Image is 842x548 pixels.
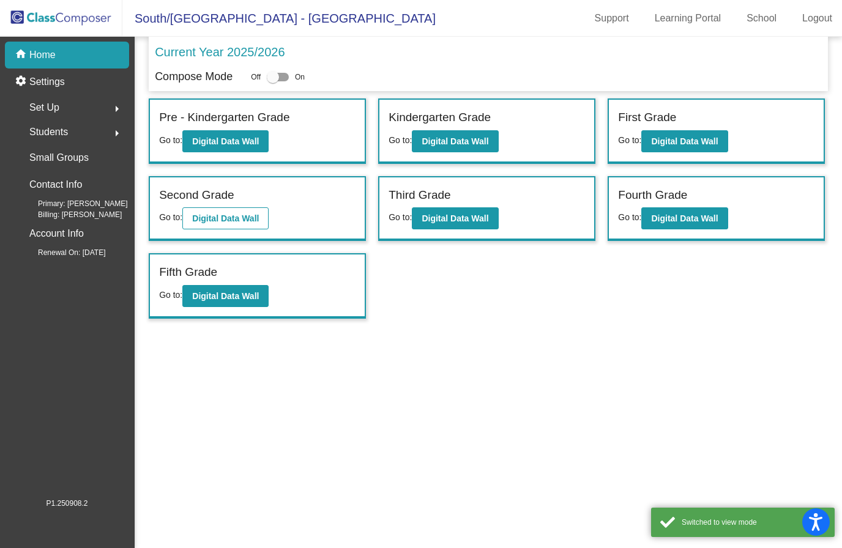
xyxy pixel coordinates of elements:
label: Pre - Kindergarten Grade [159,109,289,127]
button: Digital Data Wall [641,130,728,152]
p: Home [29,48,56,62]
b: Digital Data Wall [422,136,488,146]
p: Settings [29,75,65,89]
label: First Grade [618,109,676,127]
span: Go to: [159,290,182,300]
a: Logout [792,9,842,28]
p: Current Year 2025/2026 [155,43,285,61]
span: Renewal On: [DATE] [18,247,105,258]
a: School [737,9,786,28]
b: Digital Data Wall [651,136,718,146]
mat-icon: settings [15,75,29,89]
span: Go to: [159,212,182,222]
p: Account Info [29,225,84,242]
button: Digital Data Wall [412,130,498,152]
button: Digital Data Wall [182,285,269,307]
b: Digital Data Wall [651,213,718,223]
span: Primary: [PERSON_NAME] [18,198,128,209]
mat-icon: arrow_right [110,126,124,141]
mat-icon: arrow_right [110,102,124,116]
label: Third Grade [389,187,450,204]
button: Digital Data Wall [182,207,269,229]
label: Kindergarten Grade [389,109,491,127]
p: Small Groups [29,149,89,166]
span: On [295,72,305,83]
span: Off [251,72,261,83]
label: Fourth Grade [618,187,687,204]
p: Compose Mode [155,68,233,85]
span: Set Up [29,99,59,116]
span: South/[GEOGRAPHIC_DATA] - [GEOGRAPHIC_DATA] [122,9,436,28]
div: Switched to view mode [682,517,825,528]
a: Learning Portal [645,9,731,28]
span: Go to: [618,135,641,145]
label: Second Grade [159,187,234,204]
b: Digital Data Wall [192,213,259,223]
span: Billing: [PERSON_NAME] [18,209,122,220]
span: Go to: [389,212,412,222]
button: Digital Data Wall [182,130,269,152]
label: Fifth Grade [159,264,217,281]
button: Digital Data Wall [412,207,498,229]
b: Digital Data Wall [422,213,488,223]
p: Contact Info [29,176,82,193]
button: Digital Data Wall [641,207,728,229]
span: Go to: [159,135,182,145]
b: Digital Data Wall [192,136,259,146]
span: Go to: [389,135,412,145]
b: Digital Data Wall [192,291,259,301]
span: Students [29,124,68,141]
mat-icon: home [15,48,29,62]
span: Go to: [618,212,641,222]
a: Support [585,9,639,28]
